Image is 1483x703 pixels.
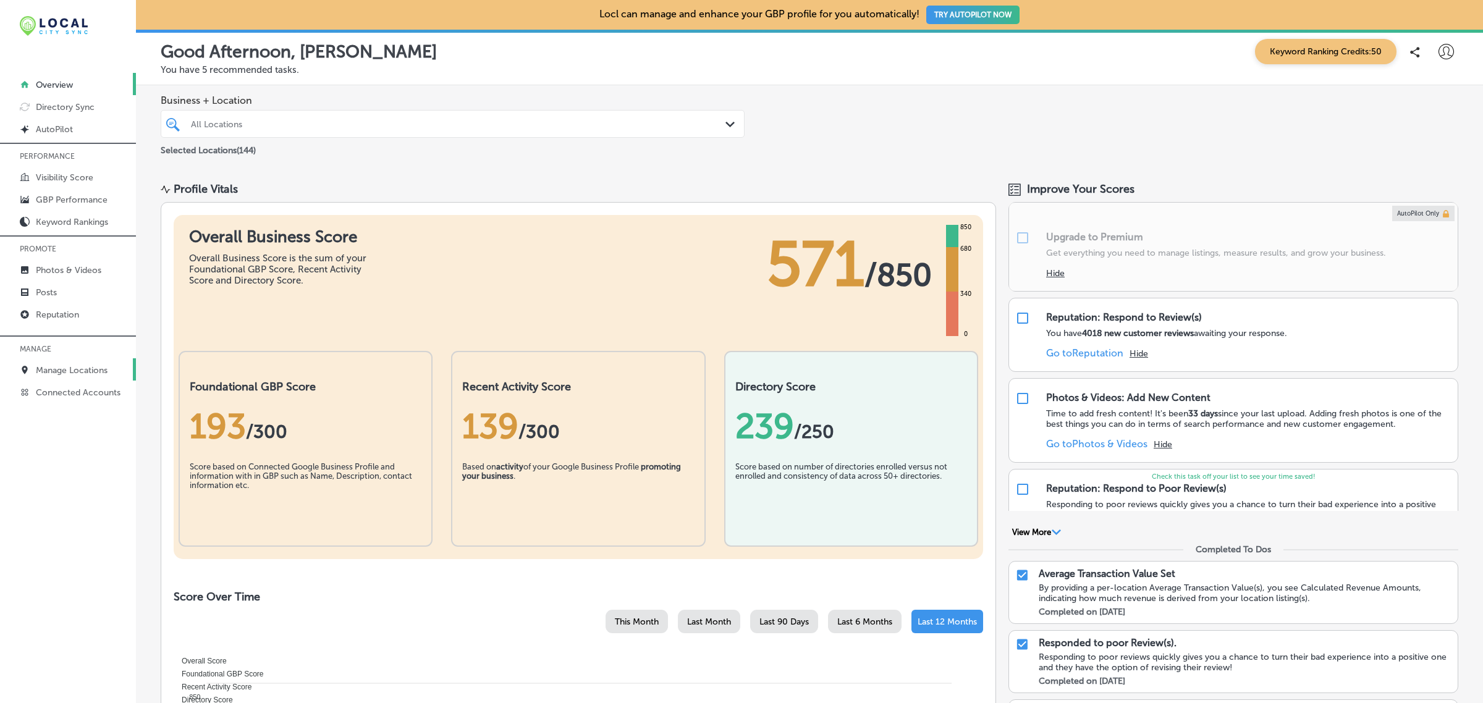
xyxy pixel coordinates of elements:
[36,217,108,227] p: Keyword Rankings
[1046,482,1227,494] div: Reputation: Respond to Poor Review(s)
[518,421,560,443] span: /300
[161,95,745,106] span: Business + Location
[1039,607,1125,617] label: Completed on [DATE]
[926,6,1020,24] button: TRY AUTOPILOT NOW
[189,227,374,246] h1: Overall Business Score
[462,462,694,524] div: Based on of your Google Business Profile .
[735,462,967,524] div: Score based on number of directories enrolled versus not enrolled and consistency of data across ...
[36,387,120,398] p: Connected Accounts
[1039,568,1175,579] p: Average Transaction Value Set
[161,64,1458,75] p: You have 5 recommended tasks.
[735,406,967,447] div: 239
[36,102,95,112] p: Directory Sync
[1188,408,1218,419] strong: 33 days
[462,462,681,481] b: promoting your business
[1046,328,1287,339] p: You have awaiting your response.
[172,683,251,691] span: Recent Activity Score
[36,80,73,90] p: Overview
[961,329,970,339] div: 0
[1046,438,1147,450] a: Go toPhotos & Videos
[190,462,421,524] div: Score based on Connected Google Business Profile and information with in GBP such as Name, Descri...
[794,421,834,443] span: /250
[462,380,694,394] h2: Recent Activity Score
[36,265,101,276] p: Photos & Videos
[759,617,809,627] span: Last 90 Days
[687,617,731,627] span: Last Month
[190,406,421,447] div: 193
[462,406,694,447] div: 139
[1027,182,1134,196] span: Improve Your Scores
[1046,499,1451,520] p: Responding to poor reviews quickly gives you a chance to turn their bad experience into a positiv...
[1039,652,1451,673] div: Responding to poor reviews quickly gives you a chance to turn their bad experience into a positiv...
[190,380,421,394] h2: Foundational GBP Score
[172,657,227,665] span: Overall Score
[1046,347,1123,359] a: Go toReputation
[864,256,932,293] span: / 850
[1046,268,1065,279] button: Hide
[1255,39,1396,64] span: Keyword Ranking Credits: 50
[1046,392,1210,403] div: Photos & Videos: Add New Content
[189,253,374,286] div: Overall Business Score is the sum of your Foundational GBP Score, Recent Activity Score and Direc...
[958,222,974,232] div: 850
[161,41,437,62] p: Good Afternoon, [PERSON_NAME]
[174,590,983,604] h2: Score Over Time
[918,617,977,627] span: Last 12 Months
[20,16,88,36] img: 12321ecb-abad-46dd-be7f-2600e8d3409flocal-city-sync-logo-rectangle.png
[36,172,93,183] p: Visibility Score
[496,462,523,471] b: activity
[161,140,256,156] p: Selected Locations ( 144 )
[36,287,57,298] p: Posts
[958,289,974,299] div: 340
[1196,544,1271,555] div: Completed To Dos
[1039,583,1451,604] div: By providing a per-location Average Transaction Value(s), you see Calculated Revenue Amounts, ind...
[1039,637,1177,649] p: Responded to poor Review(s).
[767,227,864,301] span: 571
[172,670,264,678] span: Foundational GBP Score
[615,617,659,627] span: This Month
[36,195,108,205] p: GBP Performance
[36,124,73,135] p: AutoPilot
[837,617,892,627] span: Last 6 Months
[735,380,967,394] h2: Directory Score
[1130,348,1148,359] button: Hide
[1154,439,1172,450] button: Hide
[246,421,287,443] span: / 300
[36,309,79,320] p: Reputation
[189,693,200,701] tspan: 850
[1046,408,1451,429] p: Time to add fresh content! It's been since your last upload. Adding fresh photos is one of the be...
[36,365,108,376] p: Manage Locations
[1008,527,1065,538] button: View More
[1039,676,1125,686] label: Completed on [DATE]
[191,119,727,129] div: All Locations
[1009,473,1458,481] p: Check this task off your list to see your time saved!
[958,244,974,254] div: 680
[1046,311,1202,323] div: Reputation: Respond to Review(s)
[174,182,238,196] div: Profile Vitals
[1082,328,1194,339] strong: 4018 new customer reviews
